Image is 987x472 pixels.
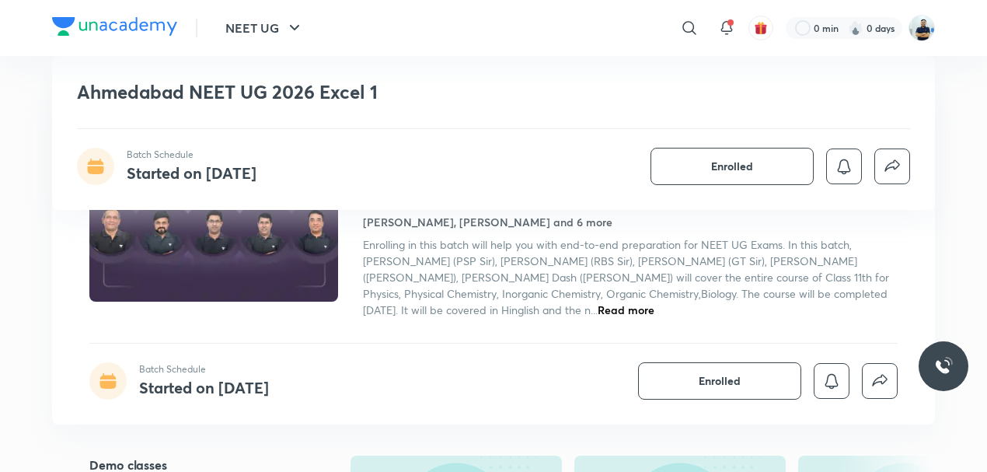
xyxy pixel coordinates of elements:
h4: [PERSON_NAME], [PERSON_NAME] and 6 more [363,214,612,230]
h4: Started on [DATE] [127,163,256,184]
p: Batch Schedule [127,148,256,162]
img: ttu [934,357,953,376]
img: URVIK PATEL [909,15,935,41]
span: Enrolled [699,373,741,389]
img: Company Logo [52,17,177,36]
p: Batch Schedule [139,362,269,376]
img: streak [848,20,863,36]
button: Enrolled [638,362,801,400]
span: Enrolling in this batch will help you with end-to-end preparation for NEET UG Exams. In this batc... [363,237,889,317]
button: NEET UG [216,12,313,44]
span: Read more [598,302,654,317]
a: Company Logo [52,17,177,40]
img: Thumbnail [87,160,340,303]
img: avatar [754,21,768,35]
button: Enrolled [650,148,814,185]
span: Enrolled [711,159,753,174]
button: avatar [748,16,773,40]
h1: Ahmedabad NEET UG 2026 Excel 1 [77,81,685,103]
h4: Started on [DATE] [139,377,269,398]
